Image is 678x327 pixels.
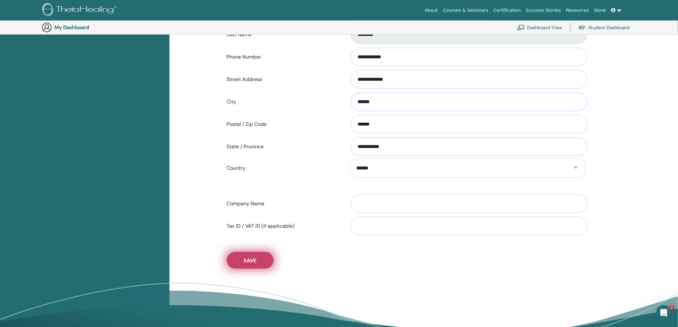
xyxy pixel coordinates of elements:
a: Store [592,4,609,16]
label: State / Province [222,141,345,153]
label: Street Address [222,73,345,86]
label: Last Name [222,29,345,41]
a: Dashboard View [517,20,562,35]
button: Save [227,252,274,269]
a: Resources [564,4,592,16]
a: Success Stories [524,4,564,16]
label: Company Name [222,198,345,210]
img: chalkboard-teacher.svg [517,25,525,30]
h3: My Dashboard [54,24,119,30]
iframe: Intercom live chat [656,305,672,321]
label: Phone Number [222,51,345,63]
img: graduation-cap.svg [578,25,586,30]
span: 2 [669,305,674,310]
img: generic-user-icon.jpg [42,22,52,33]
a: About [422,4,440,16]
a: Courses & Seminars [441,4,491,16]
label: City [222,96,345,108]
span: Save [244,257,257,264]
label: Postal / Zip Code [222,118,345,130]
label: Tax ID / VAT ID (if applicable) [222,220,345,232]
label: Country [222,162,345,174]
a: Student Dashboard [578,20,630,35]
img: logo.png [42,3,119,18]
a: Certification [491,4,523,16]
